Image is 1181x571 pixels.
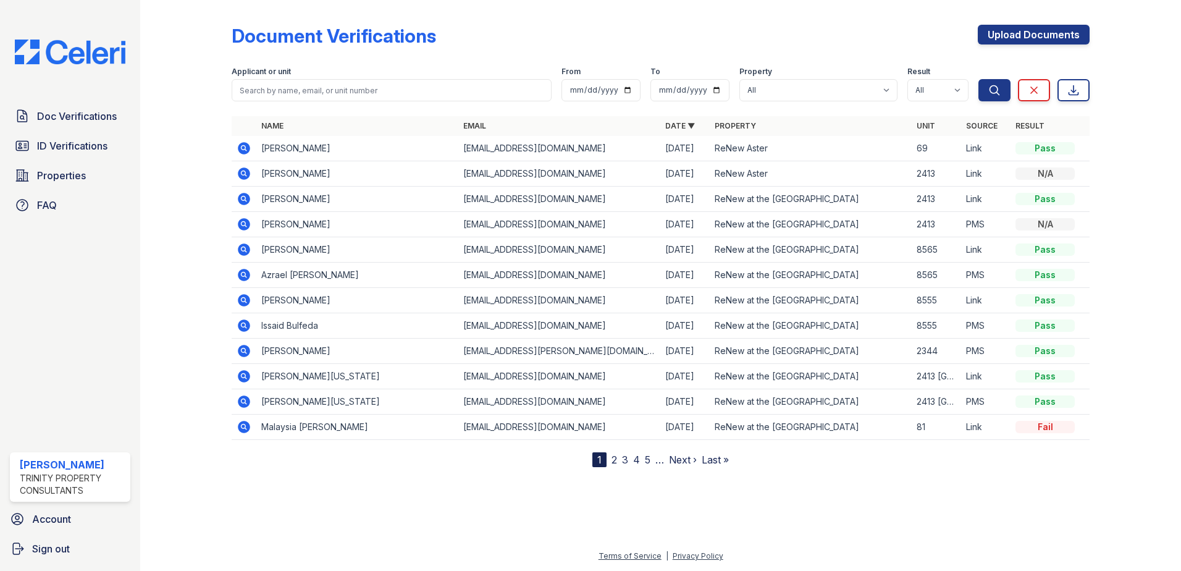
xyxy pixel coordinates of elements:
td: 8565 [912,263,961,288]
div: Pass [1015,269,1075,281]
td: [PERSON_NAME][US_STATE] [256,364,458,389]
td: 2413 [GEOGRAPHIC_DATA] [912,389,961,415]
label: Applicant or unit [232,67,291,77]
td: [DATE] [660,237,710,263]
td: [DATE] [660,187,710,212]
span: Sign out [32,541,70,556]
a: Date ▼ [665,121,695,130]
td: [DATE] [660,288,710,313]
a: Name [261,121,284,130]
div: Pass [1015,370,1075,383]
a: Upload Documents [978,25,1090,44]
td: [EMAIL_ADDRESS][DOMAIN_NAME] [458,237,660,263]
td: 2413 [912,161,961,187]
div: Pass [1015,193,1075,205]
a: Unit [917,121,935,130]
td: 8555 [912,313,961,339]
td: ReNew at the [GEOGRAPHIC_DATA] [710,313,912,339]
td: ReNew Aster [710,136,912,161]
a: Sign out [5,536,135,561]
td: ReNew at the [GEOGRAPHIC_DATA] [710,364,912,389]
td: 81 [912,415,961,440]
td: [PERSON_NAME] [256,136,458,161]
td: [EMAIL_ADDRESS][DOMAIN_NAME] [458,313,660,339]
td: [DATE] [660,364,710,389]
td: [EMAIL_ADDRESS][DOMAIN_NAME] [458,389,660,415]
td: [EMAIL_ADDRESS][DOMAIN_NAME] [458,187,660,212]
td: Link [961,136,1011,161]
td: [PERSON_NAME] [256,339,458,364]
td: ReNew Aster [710,161,912,187]
td: 2413 [912,212,961,237]
td: Azrael [PERSON_NAME] [256,263,458,288]
img: CE_Logo_Blue-a8612792a0a2168367f1c8372b55b34899dd931a85d93a1a3d3e32e68fde9ad4.png [5,40,135,64]
td: [PERSON_NAME] [256,288,458,313]
a: Doc Verifications [10,104,130,129]
td: [PERSON_NAME] [256,161,458,187]
div: Pass [1015,142,1075,154]
td: 8565 [912,237,961,263]
td: Link [961,237,1011,263]
td: Link [961,415,1011,440]
td: [DATE] [660,415,710,440]
td: [DATE] [660,339,710,364]
input: Search by name, email, or unit number [232,79,552,101]
td: [EMAIL_ADDRESS][DOMAIN_NAME] [458,364,660,389]
div: Pass [1015,294,1075,307]
td: Link [961,364,1011,389]
td: [EMAIL_ADDRESS][DOMAIN_NAME] [458,161,660,187]
td: ReNew at the [GEOGRAPHIC_DATA] [710,415,912,440]
a: Terms of Service [599,551,662,560]
div: Pass [1015,243,1075,256]
td: ReNew at the [GEOGRAPHIC_DATA] [710,237,912,263]
td: [DATE] [660,136,710,161]
td: [DATE] [660,161,710,187]
div: 1 [592,452,607,467]
td: ReNew at the [GEOGRAPHIC_DATA] [710,389,912,415]
td: [EMAIL_ADDRESS][DOMAIN_NAME] [458,263,660,288]
td: 69 [912,136,961,161]
div: Pass [1015,395,1075,408]
td: [EMAIL_ADDRESS][DOMAIN_NAME] [458,288,660,313]
td: Malaysia [PERSON_NAME] [256,415,458,440]
span: ID Verifications [37,138,107,153]
label: To [650,67,660,77]
span: Doc Verifications [37,109,117,124]
a: Property [715,121,756,130]
td: Link [961,161,1011,187]
a: 5 [645,454,650,466]
td: [DATE] [660,263,710,288]
a: 3 [622,454,628,466]
td: [DATE] [660,389,710,415]
td: PMS [961,313,1011,339]
a: Email [463,121,486,130]
td: PMS [961,389,1011,415]
td: [PERSON_NAME][US_STATE] [256,389,458,415]
a: Account [5,507,135,531]
span: Properties [37,168,86,183]
td: [DATE] [660,212,710,237]
td: 2413 [912,187,961,212]
a: Privacy Policy [673,551,723,560]
td: ReNew at the [GEOGRAPHIC_DATA] [710,263,912,288]
td: 2344 [912,339,961,364]
a: Result [1015,121,1044,130]
td: [DATE] [660,313,710,339]
td: Issaid Bulfeda [256,313,458,339]
td: ReNew at the [GEOGRAPHIC_DATA] [710,339,912,364]
span: … [655,452,664,467]
a: FAQ [10,193,130,218]
a: 4 [633,454,640,466]
div: Pass [1015,319,1075,332]
a: Next › [669,454,697,466]
td: Link [961,288,1011,313]
div: | [666,551,668,560]
div: N/A [1015,167,1075,180]
div: Pass [1015,345,1075,357]
td: 8555 [912,288,961,313]
td: Link [961,187,1011,212]
div: Trinity Property Consultants [20,472,125,497]
td: ReNew at the [GEOGRAPHIC_DATA] [710,212,912,237]
td: [EMAIL_ADDRESS][DOMAIN_NAME] [458,415,660,440]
